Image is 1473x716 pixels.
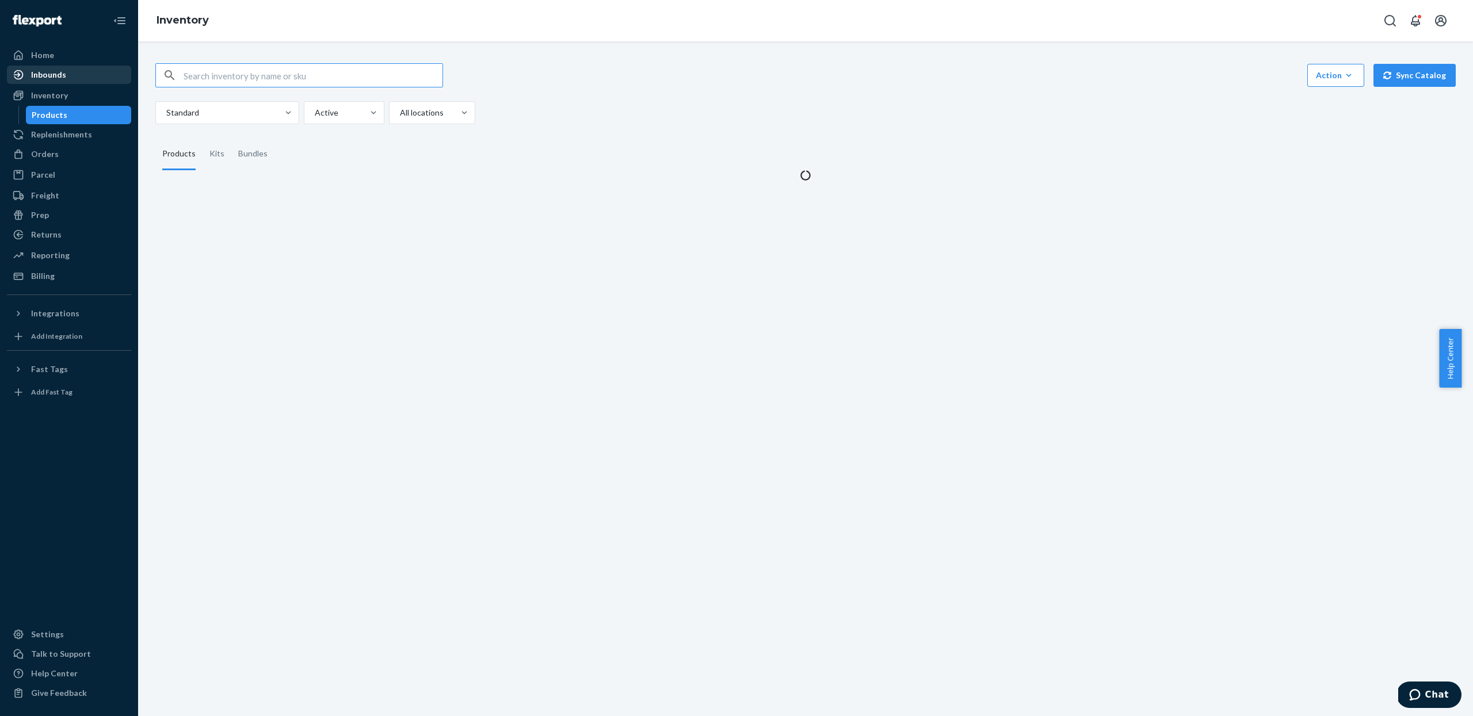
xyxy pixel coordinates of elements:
[31,229,62,240] div: Returns
[31,90,68,101] div: Inventory
[31,209,49,221] div: Prep
[238,138,268,170] div: Bundles
[31,363,68,375] div: Fast Tags
[7,246,131,265] a: Reporting
[7,166,131,184] a: Parcel
[31,308,79,319] div: Integrations
[7,66,131,84] a: Inbounds
[31,129,92,140] div: Replenishments
[7,46,131,64] a: Home
[31,648,91,660] div: Talk to Support
[1429,9,1452,32] button: Open account menu
[399,107,400,118] input: All locations
[1379,9,1402,32] button: Open Search Box
[31,49,54,61] div: Home
[13,15,62,26] img: Flexport logo
[7,684,131,702] button: Give Feedback
[1439,329,1461,388] button: Help Center
[7,186,131,205] a: Freight
[7,625,131,644] a: Settings
[7,86,131,105] a: Inventory
[31,250,70,261] div: Reporting
[209,138,224,170] div: Kits
[31,169,55,181] div: Parcel
[7,206,131,224] a: Prep
[31,629,64,640] div: Settings
[31,668,78,679] div: Help Center
[7,360,131,378] button: Fast Tags
[31,270,55,282] div: Billing
[31,387,72,397] div: Add Fast Tag
[108,9,131,32] button: Close Navigation
[314,107,315,118] input: Active
[1373,64,1456,87] button: Sync Catalog
[184,64,442,87] input: Search inventory by name or sku
[31,687,87,699] div: Give Feedback
[7,327,131,346] a: Add Integration
[7,145,131,163] a: Orders
[165,107,166,118] input: Standard
[31,190,59,201] div: Freight
[147,4,218,37] ol: breadcrumbs
[7,225,131,244] a: Returns
[7,304,131,323] button: Integrations
[26,106,132,124] a: Products
[1398,681,1461,710] iframe: Opens a widget where you can chat to one of our agents
[1316,70,1356,81] div: Action
[31,148,59,160] div: Orders
[31,331,82,341] div: Add Integration
[7,664,131,683] a: Help Center
[31,69,66,81] div: Inbounds
[157,14,209,26] a: Inventory
[32,109,67,121] div: Products
[1307,64,1364,87] button: Action
[7,383,131,401] a: Add Fast Tag
[1404,9,1427,32] button: Open notifications
[7,125,131,144] a: Replenishments
[162,138,196,170] div: Products
[7,267,131,285] a: Billing
[7,645,131,663] button: Talk to Support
